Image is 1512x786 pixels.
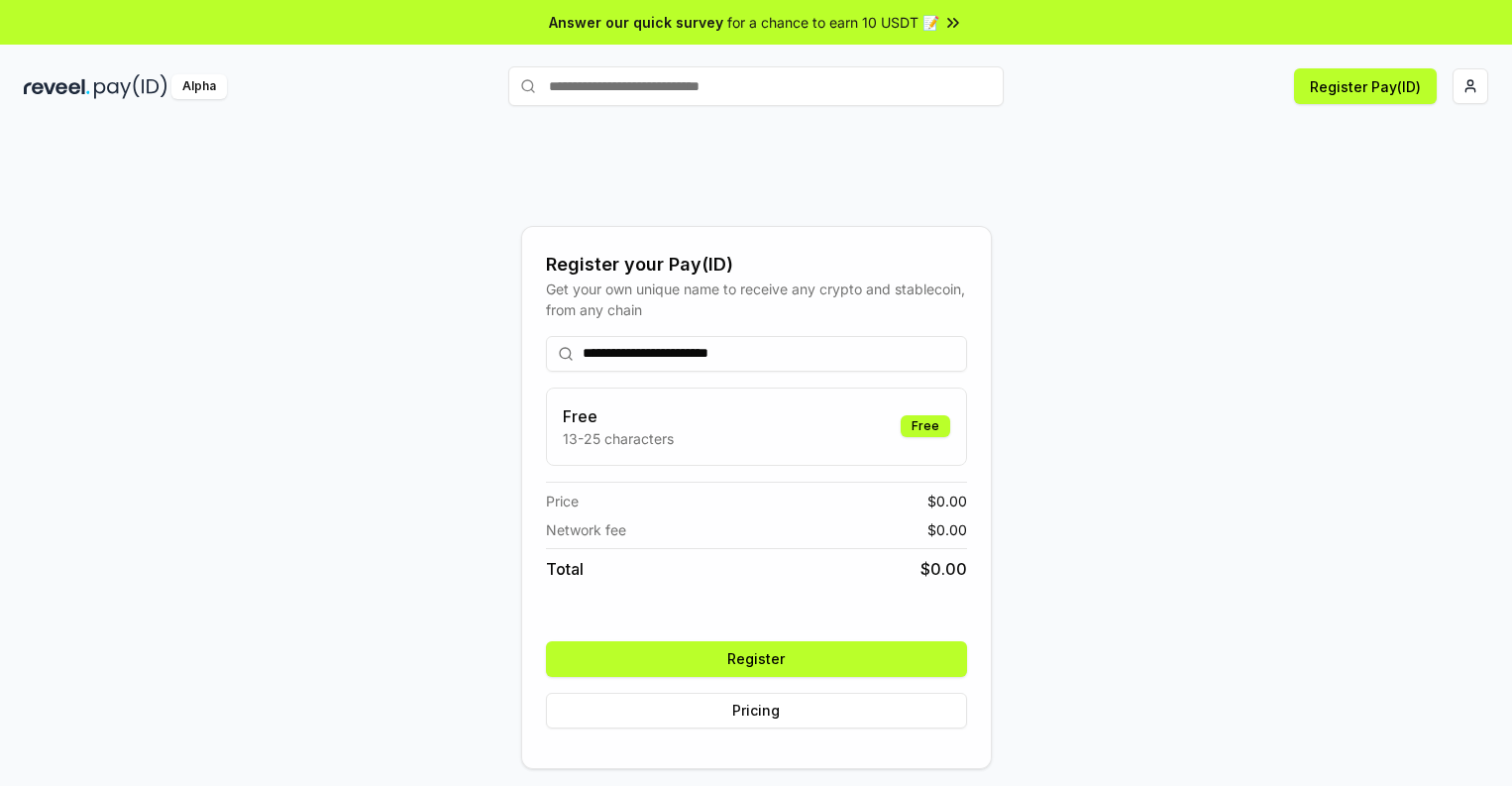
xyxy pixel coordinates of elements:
[94,74,167,99] img: pay_id
[546,491,579,511] span: Price
[727,12,939,33] span: for a chance to earn 10 USDT 📝
[546,641,967,677] button: Register
[546,557,584,581] span: Total
[549,12,723,33] span: Answer our quick survey
[546,279,967,320] div: Get your own unique name to receive any crypto and stablecoin, from any chain
[563,404,674,428] h3: Free
[920,557,967,581] span: $ 0.00
[24,74,90,99] img: reveel_dark
[901,415,950,437] div: Free
[546,251,967,279] div: Register your Pay(ID)
[927,519,967,540] span: $ 0.00
[171,74,227,99] div: Alpha
[546,519,626,540] span: Network fee
[927,491,967,511] span: $ 0.00
[563,428,674,449] p: 13-25 characters
[546,693,967,729] button: Pricing
[1294,68,1437,104] button: Register Pay(ID)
